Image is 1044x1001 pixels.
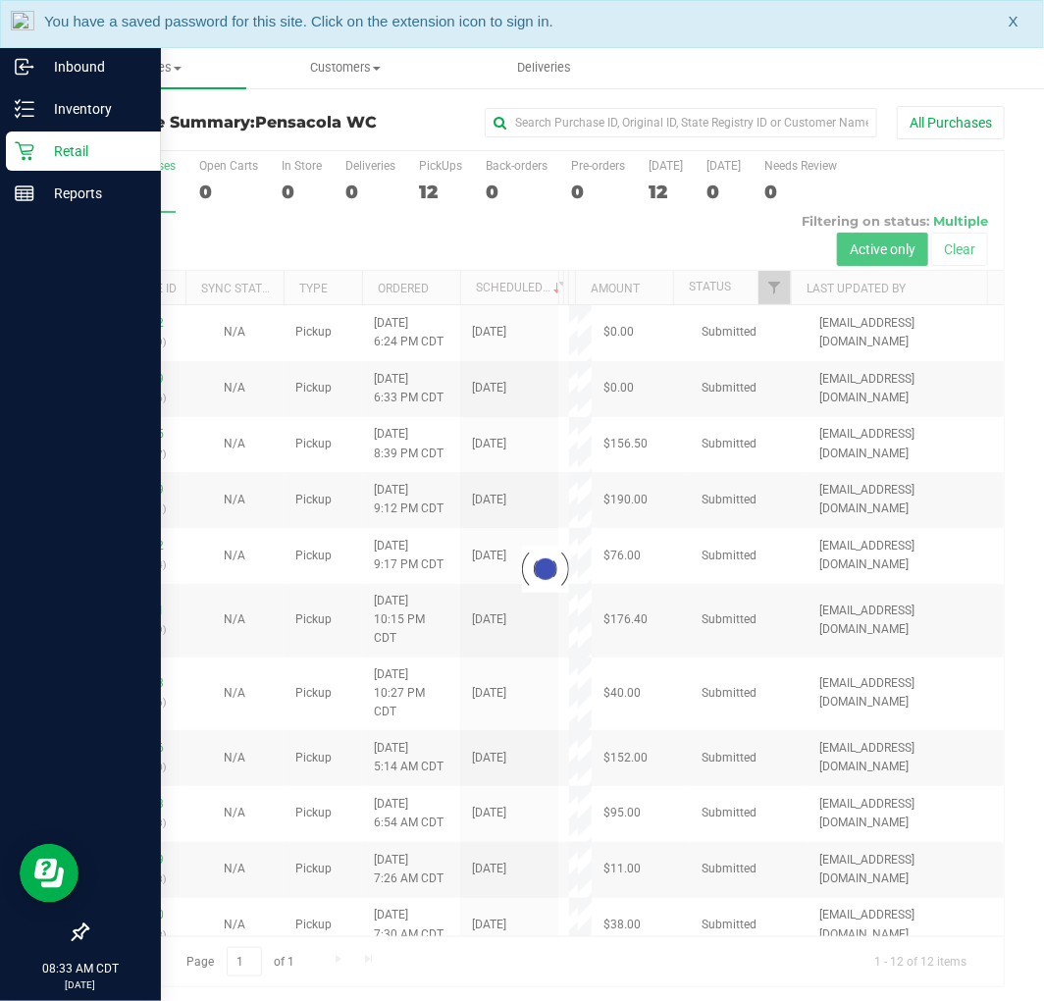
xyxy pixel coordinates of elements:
inline-svg: Retail [15,141,34,161]
span: Customers [247,59,444,77]
button: All Purchases [897,106,1005,139]
iframe: Resource center [20,844,78,903]
p: 08:33 AM CDT [9,960,152,977]
p: [DATE] [9,977,152,992]
span: Pensacola WC [255,113,377,132]
span: You have a saved password for this site. Click on the extension icon to sign in. [44,13,553,29]
p: Reports [34,182,152,205]
p: Inventory [34,97,152,121]
a: Customers [246,47,445,88]
a: Deliveries [444,47,644,88]
inline-svg: Inbound [15,57,34,77]
span: Deliveries [491,59,598,77]
p: Retail [34,139,152,163]
inline-svg: Inventory [15,99,34,119]
inline-svg: Reports [15,184,34,203]
p: Inbound [34,55,152,79]
h3: Purchase Summary: [86,114,392,132]
input: Search Purchase ID, Original ID, State Registry ID or Customer Name... [485,108,877,137]
span: X [1009,11,1018,33]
